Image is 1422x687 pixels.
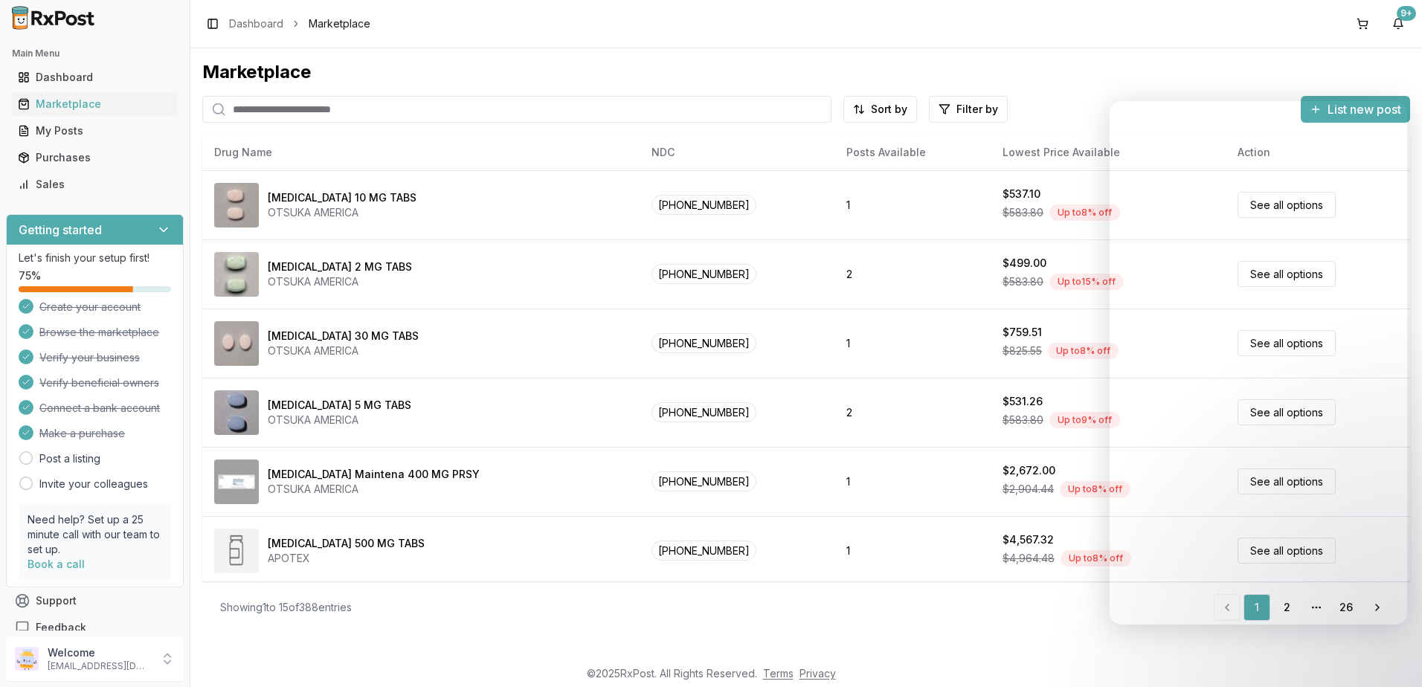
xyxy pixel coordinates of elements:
a: Privacy [800,667,836,680]
span: [PHONE_NUMBER] [652,333,756,353]
div: APOTEX [268,551,425,566]
a: Book a call [28,558,85,570]
img: RxPost Logo [6,6,101,30]
span: $583.80 [1003,274,1043,289]
td: 1 [834,170,991,239]
div: [MEDICAL_DATA] 30 MG TABS [268,329,419,343]
p: Welcome [48,645,151,660]
button: Feedback [6,614,184,641]
button: Purchases [6,146,184,170]
span: List new post [1328,100,1401,118]
span: $825.55 [1003,343,1042,358]
div: Sales [18,177,172,192]
button: Sort by [843,96,917,123]
th: Lowest Price Available [991,135,1226,170]
div: Up to 8 % off [1049,204,1120,221]
p: Let's finish your setup first! [19,251,171,265]
div: $4,567.32 [1003,532,1054,547]
img: Abilify 30 MG TABS [214,321,259,366]
div: Up to 8 % off [1048,343,1119,359]
iframe: Intercom live chat [1110,101,1407,625]
button: My Posts [6,119,184,143]
th: Posts Available [834,135,991,170]
span: Connect a bank account [39,401,160,416]
span: Verify beneficial owners [39,375,159,390]
button: Filter by [929,96,1008,123]
div: Dashboard [18,70,172,85]
img: User avatar [15,647,39,671]
div: Purchases [18,150,172,165]
button: Marketplace [6,92,184,116]
a: My Posts [12,117,178,144]
a: Purchases [12,144,178,171]
span: [PHONE_NUMBER] [652,541,756,561]
div: Up to 9 % off [1049,412,1120,428]
div: OTSUKA AMERICA [268,274,412,289]
div: Marketplace [202,60,1410,84]
td: 1 [834,447,991,516]
span: Feedback [36,620,86,635]
button: Dashboard [6,65,184,89]
div: OTSUKA AMERICA [268,482,480,497]
div: 9+ [1397,6,1416,21]
span: Filter by [956,102,998,117]
img: Abilify 10 MG TABS [214,183,259,228]
div: [MEDICAL_DATA] 2 MG TABS [268,259,412,274]
a: Post a listing [39,451,100,466]
span: $583.80 [1003,205,1043,220]
span: $4,964.48 [1003,551,1055,566]
div: $759.51 [1003,325,1042,340]
img: Abiraterone Acetate 500 MG TABS [214,529,259,573]
td: 2 [834,239,991,309]
nav: breadcrumb [229,16,370,31]
div: [MEDICAL_DATA] 10 MG TABS [268,190,416,205]
th: Drug Name [202,135,640,170]
a: Terms [763,667,794,680]
div: $537.10 [1003,187,1040,201]
span: Verify your business [39,350,140,365]
h2: Main Menu [12,48,178,59]
a: Sales [12,171,178,198]
span: Make a purchase [39,426,125,441]
div: OTSUKA AMERICA [268,343,419,358]
button: 9+ [1386,12,1410,36]
button: Sales [6,172,184,196]
a: Invite your colleagues [39,477,148,491]
div: Up to 8 % off [1061,550,1131,567]
span: $583.80 [1003,413,1043,428]
div: [MEDICAL_DATA] Maintena 400 MG PRSY [268,467,480,482]
td: 1 [834,516,991,585]
td: 2 [834,378,991,447]
span: Marketplace [309,16,370,31]
div: [MEDICAL_DATA] 500 MG TABS [268,536,425,551]
iframe: Intercom live chat [1371,636,1407,672]
button: Support [6,587,184,614]
span: $2,904.44 [1003,482,1054,497]
th: NDC [640,135,834,170]
span: Create your account [39,300,141,315]
a: Dashboard [12,64,178,91]
td: 1 [834,309,991,378]
a: Marketplace [12,91,178,117]
span: [PHONE_NUMBER] [652,195,756,215]
a: Dashboard [229,16,283,31]
span: [PHONE_NUMBER] [652,264,756,284]
button: List new post [1301,96,1410,123]
div: [MEDICAL_DATA] 5 MG TABS [268,398,411,413]
span: Browse the marketplace [39,325,159,340]
p: [EMAIL_ADDRESS][DOMAIN_NAME] [48,660,151,672]
img: Abilify Maintena 400 MG PRSY [214,459,259,504]
div: $2,672.00 [1003,463,1055,478]
span: [PHONE_NUMBER] [652,402,756,422]
div: $531.26 [1003,394,1043,409]
div: Up to 15 % off [1049,274,1124,290]
span: Sort by [871,102,907,117]
span: [PHONE_NUMBER] [652,471,756,491]
div: Up to 8 % off [1060,481,1130,497]
div: My Posts [18,123,172,138]
div: $499.00 [1003,256,1046,271]
span: 75 % [19,268,41,283]
img: Abilify 5 MG TABS [214,390,259,435]
div: Showing 1 to 15 of 388 entries [220,600,352,615]
img: Abilify 2 MG TABS [214,252,259,297]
